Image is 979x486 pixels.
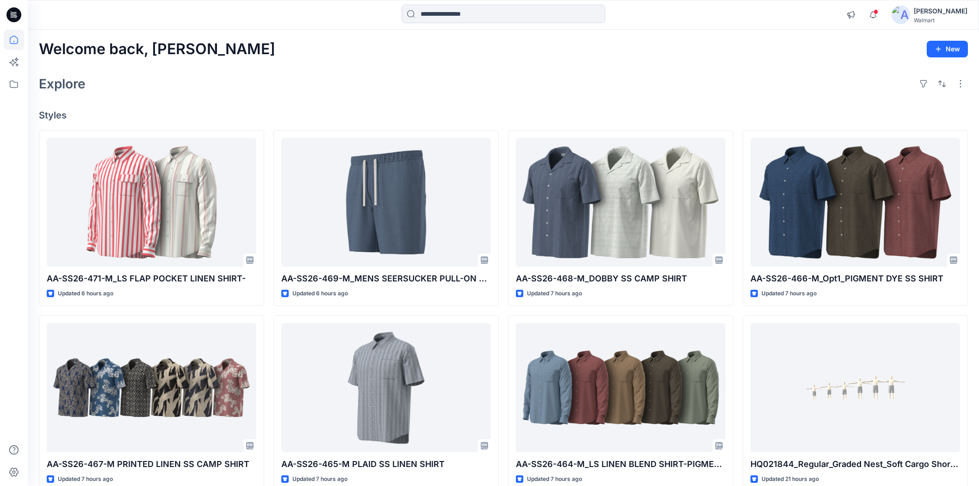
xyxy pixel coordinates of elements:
[281,323,491,452] a: AA-SS26-465-M PLAID SS LINEN SHIRT
[39,41,275,58] h2: Welcome back, [PERSON_NAME]
[516,138,725,267] a: AA-SS26-468-M_DOBBY SS CAMP SHIRT
[750,138,960,267] a: AA-SS26-466-M_Opt1_PIGMENT DYE SS SHIRT
[927,41,968,57] button: New
[58,289,113,299] p: Updated 6 hours ago
[750,323,960,452] a: HQ021844_Regular_Graded Nest_Soft Cargo Short -15
[292,289,348,299] p: Updated 6 hours ago
[516,458,725,471] p: AA-SS26-464-M_LS LINEN BLEND SHIRT-PIGMENT DYE-
[292,474,347,484] p: Updated 7 hours ago
[527,474,582,484] p: Updated 7 hours ago
[892,6,910,24] img: avatar
[47,138,256,267] a: AA-SS26-471-M_LS FLAP POCKET LINEN SHIRT-
[527,289,582,299] p: Updated 7 hours ago
[281,458,491,471] p: AA-SS26-465-M PLAID SS LINEN SHIRT
[914,6,967,17] div: [PERSON_NAME]
[914,17,967,24] div: Walmart
[281,138,491,267] a: AA-SS26-469-M_MENS SEERSUCKER PULL-ON SHORT
[516,323,725,452] a: AA-SS26-464-M_LS LINEN BLEND SHIRT-PIGMENT DYE-
[47,458,256,471] p: AA-SS26-467-M PRINTED LINEN SS CAMP SHIRT
[58,474,113,484] p: Updated 7 hours ago
[39,76,86,91] h2: Explore
[762,474,819,484] p: Updated 21 hours ago
[47,323,256,452] a: AA-SS26-467-M PRINTED LINEN SS CAMP SHIRT
[47,272,256,285] p: AA-SS26-471-M_LS FLAP POCKET LINEN SHIRT-
[39,110,968,121] h4: Styles
[281,272,491,285] p: AA-SS26-469-M_MENS SEERSUCKER PULL-ON SHORT
[750,458,960,471] p: HQ021844_Regular_Graded Nest_Soft Cargo Short -15
[516,272,725,285] p: AA-SS26-468-M_DOBBY SS CAMP SHIRT
[750,272,960,285] p: AA-SS26-466-M_Opt1_PIGMENT DYE SS SHIRT
[762,289,817,299] p: Updated 7 hours ago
